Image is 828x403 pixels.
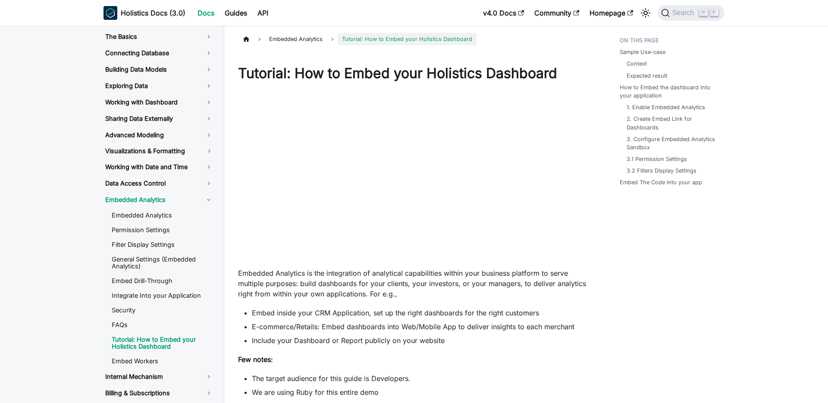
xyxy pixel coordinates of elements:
a: v4.0 Docs [478,6,529,20]
a: Homepage [584,6,638,20]
span: Tutorial: How to Embed your Holistics Dashboard [338,33,477,45]
a: Embedded Analytics [98,192,220,207]
p: Embedded Analytics is the integration of analytical capabilities within your business platform to... [238,268,592,299]
a: Exploring Data [98,79,220,93]
a: Working with Date and Time [98,160,220,174]
a: How to Embed the dashboard into your application [620,83,723,100]
a: FAQs [105,318,220,331]
nav: Breadcrumbs [238,33,592,45]
a: Sharing Data Externally [98,111,220,126]
a: Embed Workers [105,355,220,368]
a: Internal Mechanism [98,369,220,384]
button: Search [658,5,724,21]
a: Billing & Subscriptions [98,386,220,400]
a: Sample Use-case [620,48,665,56]
kbd: K [710,9,718,16]
a: Expected result [627,72,667,80]
a: 3.1 Permission Settings [627,155,687,163]
a: Permission Settings [105,224,220,236]
nav: Docs sidebar [95,26,224,403]
a: Working with Dashboard [98,95,220,110]
a: Advanced Modeling [98,128,220,142]
a: Docs [192,6,220,20]
a: Filter Display Settings [105,238,220,251]
li: We are using Ruby for this entire demo [252,387,592,397]
img: Holistics [103,6,117,20]
a: The Basics [98,29,220,44]
span: Search [670,9,699,17]
button: Toggle the collapsible sidebar category 'Visualizations & Formatting' [198,144,220,158]
li: Embed inside your CRM Application, set up the right dashboards for the right customers [252,308,592,318]
a: Visualizations & Formatting [98,144,198,158]
a: Data Access Control [98,176,220,191]
a: Tutorial: How to Embed your Holistics Dashboard [105,333,220,353]
a: Connecting Database [98,46,220,60]
li: Include your Dashboard or Report publicly on your website [252,335,592,346]
a: API [252,6,273,20]
h1: Tutorial: How to Embed your Holistics Dashboard [238,65,592,82]
a: Context [627,60,647,68]
strong: Few notes: [238,355,273,364]
a: Embed The Code into your app [620,178,702,186]
button: Switch between dark and light mode (currently light mode) [639,6,652,20]
a: General Settings (Embedded Analytics) [105,253,220,273]
a: 3. Configure Embedded Analytics Sandbox [627,135,719,151]
a: Embedded Analytics [105,209,220,222]
a: Home page [238,33,254,45]
a: 1. Enable Embedded Analytics [627,103,705,111]
li: The target audience for this guide is Developers. [252,373,592,384]
a: Embed Drill-Through [105,274,220,287]
a: 3.2 Filters Display Settings [627,167,696,175]
span: Embedded Analytics [265,33,327,45]
a: Guides [220,6,252,20]
kbd: ⌘ [699,9,708,16]
a: 2. Create Embed Link for Dashboards [627,115,719,131]
b: Holistics Docs (3.0) [121,8,185,18]
a: Security [105,304,220,317]
a: Building Data Models [98,62,220,77]
a: Integrate Into your Application [105,289,220,302]
a: HolisticsHolistics Docs (3.0) [103,6,185,20]
a: Community [529,6,584,20]
li: E-commerce/Retails: Embed dashboards into Web/Mobile App to deliver insights to each merchant [252,321,592,332]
